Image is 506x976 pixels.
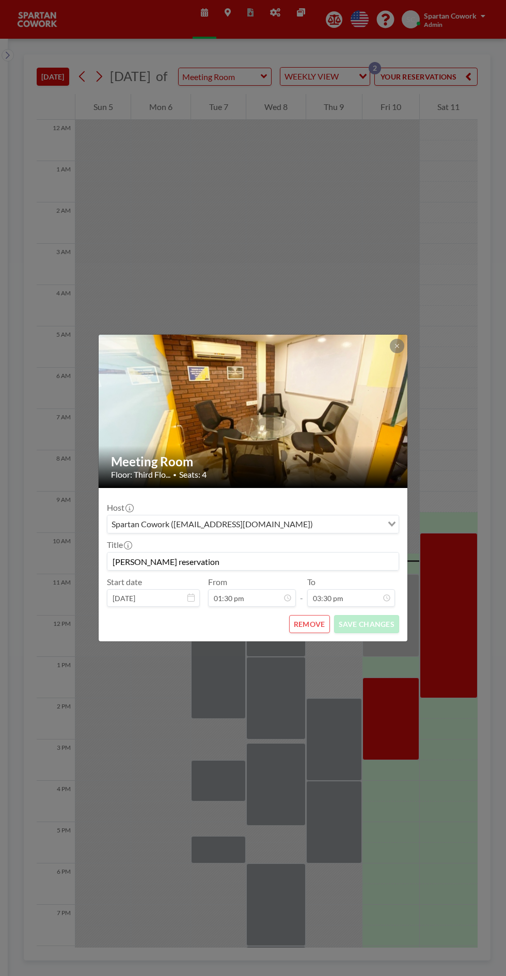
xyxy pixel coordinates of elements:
span: • [173,471,177,479]
div: Search for option [107,515,399,533]
input: Search for option [316,517,382,531]
input: (No title) [107,553,399,570]
span: - [300,580,303,603]
span: Spartan Cowork ([EMAIL_ADDRESS][DOMAIN_NAME]) [109,517,315,531]
label: Host [107,502,133,513]
button: SAVE CHANGES [334,615,399,633]
span: Floor: Third Flo... [111,469,170,480]
label: Title [107,540,131,550]
span: Seats: 4 [179,469,207,480]
label: From [208,577,227,587]
label: Start date [107,577,142,587]
img: 537.jpg [99,295,408,527]
label: To [307,577,315,587]
button: REMOVE [289,615,330,633]
h2: Meeting Room [111,454,396,469]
